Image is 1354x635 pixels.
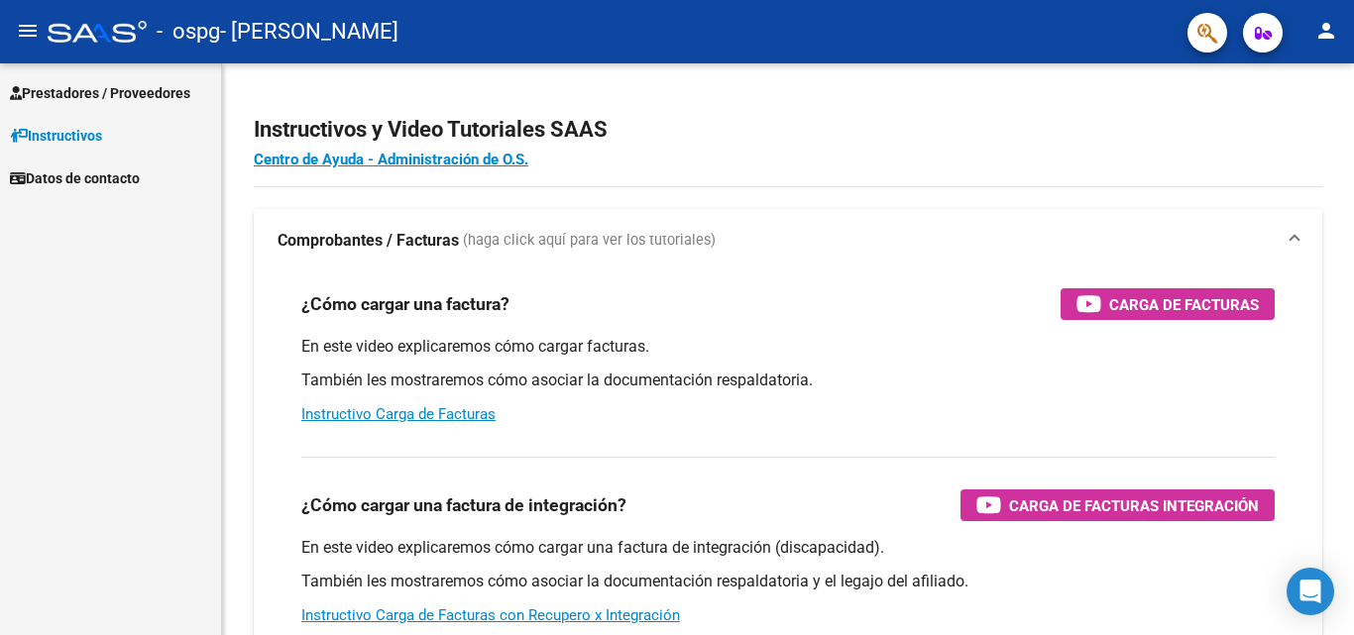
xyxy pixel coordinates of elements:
h2: Instructivos y Video Tutoriales SAAS [254,111,1322,149]
span: (haga click aquí para ver los tutoriales) [463,230,716,252]
a: Instructivo Carga de Facturas con Recupero x Integración [301,606,680,624]
button: Carga de Facturas [1061,288,1275,320]
span: Prestadores / Proveedores [10,82,190,104]
mat-icon: menu [16,19,40,43]
div: Open Intercom Messenger [1287,568,1334,615]
a: Centro de Ayuda - Administración de O.S. [254,151,528,168]
h3: ¿Cómo cargar una factura? [301,290,509,318]
span: Datos de contacto [10,167,140,189]
button: Carga de Facturas Integración [960,489,1275,521]
a: Instructivo Carga de Facturas [301,405,496,423]
span: Carga de Facturas [1109,292,1259,317]
span: - [PERSON_NAME] [220,10,398,53]
span: Carga de Facturas Integración [1009,493,1259,518]
p: En este video explicaremos cómo cargar una factura de integración (discapacidad). [301,537,1275,559]
mat-icon: person [1314,19,1338,43]
strong: Comprobantes / Facturas [278,230,459,252]
span: Instructivos [10,125,102,147]
h3: ¿Cómo cargar una factura de integración? [301,491,626,519]
p: También les mostraremos cómo asociar la documentación respaldatoria. [301,370,1275,391]
p: También les mostraremos cómo asociar la documentación respaldatoria y el legajo del afiliado. [301,571,1275,592]
mat-expansion-panel-header: Comprobantes / Facturas (haga click aquí para ver los tutoriales) [254,209,1322,272]
span: - ospg [157,10,220,53]
p: En este video explicaremos cómo cargar facturas. [301,336,1275,358]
